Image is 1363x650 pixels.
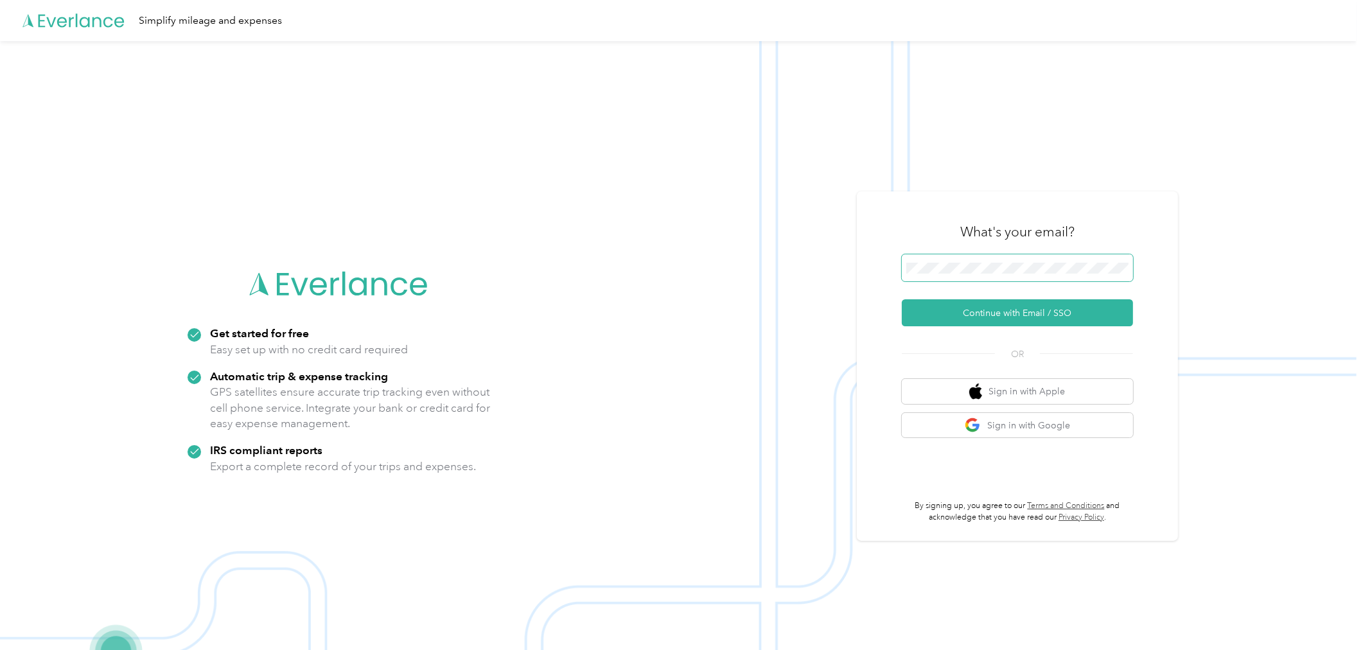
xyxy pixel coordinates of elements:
p: Easy set up with no credit card required [210,342,408,358]
strong: Automatic trip & expense tracking [210,369,388,383]
a: Terms and Conditions [1028,501,1105,511]
p: By signing up, you agree to our and acknowledge that you have read our . [902,500,1133,523]
h3: What's your email? [960,223,1075,241]
button: Continue with Email / SSO [902,299,1133,326]
img: google logo [965,417,981,434]
img: apple logo [969,383,982,400]
button: apple logoSign in with Apple [902,379,1133,404]
p: GPS satellites ensure accurate trip tracking even without cell phone service. Integrate your bank... [210,384,491,432]
strong: IRS compliant reports [210,443,322,457]
strong: Get started for free [210,326,309,340]
span: OR [995,347,1040,361]
p: Export a complete record of your trips and expenses. [210,459,476,475]
button: google logoSign in with Google [902,413,1133,438]
a: Privacy Policy [1059,513,1104,522]
div: Simplify mileage and expenses [139,13,282,29]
